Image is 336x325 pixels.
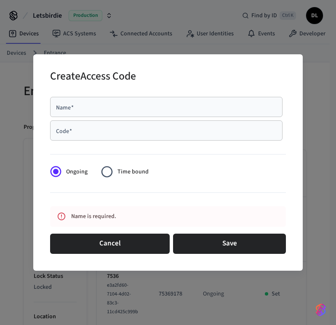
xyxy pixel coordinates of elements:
span: Time bound [117,168,149,176]
h2: Create Access Code [50,64,136,90]
button: Cancel [50,234,170,254]
button: Save [173,234,286,254]
div: Name is required. [71,209,249,224]
span: Ongoing [66,168,88,176]
img: SeamLogoGradient.69752ec5.svg [316,303,326,317]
